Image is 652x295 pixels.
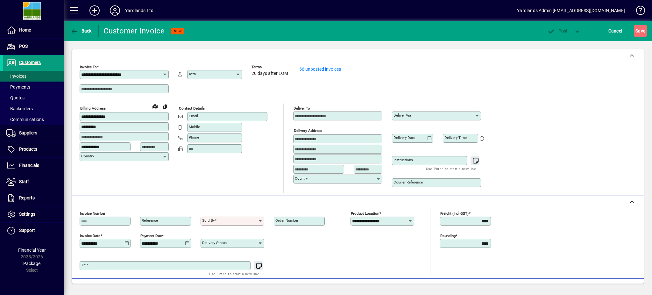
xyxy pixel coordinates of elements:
[547,28,568,33] span: ost
[202,218,215,223] mat-label: Sold by
[19,179,29,184] span: Staff
[440,211,469,216] mat-label: Freight (incl GST)
[607,25,624,37] button: Cancel
[189,135,199,140] mat-label: Phone
[202,241,227,245] mat-label: Delivery status
[635,26,645,36] span: ave
[64,25,99,37] app-page-header-button: Back
[3,174,64,190] a: Staff
[3,190,64,206] a: Reports
[3,71,64,82] a: Invoices
[393,158,413,162] mat-label: Instructions
[81,263,89,267] mat-label: Title
[608,26,622,36] span: Cancel
[558,28,561,33] span: P
[3,92,64,103] a: Quotes
[69,25,93,37] button: Back
[80,234,100,238] mat-label: Invoice date
[426,165,476,172] mat-hint: Use 'Enter' to start a new line
[544,25,571,37] button: Post
[189,125,200,129] mat-label: Mobile
[105,5,125,16] button: Profile
[174,29,182,33] span: NEW
[18,248,46,253] span: Financial Year
[3,158,64,174] a: Financials
[3,82,64,92] a: Payments
[6,117,44,122] span: Communications
[299,67,341,72] a: 56 unposted invoices
[275,218,298,223] mat-label: Order number
[634,25,647,37] button: Save
[150,101,160,111] a: View on map
[351,211,379,216] mat-label: Product location
[3,141,64,157] a: Products
[393,135,415,140] mat-label: Delivery date
[294,106,310,111] mat-label: Deliver To
[3,223,64,239] a: Support
[189,114,198,118] mat-label: Email
[444,135,467,140] mat-label: Delivery time
[160,101,170,112] button: Copy to Delivery address
[6,74,26,79] span: Invoices
[3,114,64,125] a: Communications
[3,206,64,222] a: Settings
[81,154,94,158] mat-label: Country
[252,71,288,76] span: 20 days after EOM
[6,106,33,111] span: Backorders
[84,5,105,16] button: Add
[3,22,64,38] a: Home
[393,113,411,118] mat-label: Deliver via
[600,283,626,293] span: Product
[19,60,41,65] span: Customers
[125,5,153,16] div: Yardlands Ltd
[597,282,629,293] button: Product
[422,282,460,293] button: Product History
[19,195,35,200] span: Reports
[631,1,644,22] a: Knowledge Base
[189,72,196,76] mat-label: Attn
[70,28,92,33] span: Back
[209,270,259,277] mat-hint: Use 'Enter' to start a new line
[19,228,35,233] span: Support
[635,28,638,33] span: S
[3,39,64,54] a: POS
[3,125,64,141] a: Suppliers
[19,44,28,49] span: POS
[103,26,165,36] div: Customer Invoice
[80,65,97,69] mat-label: Invoice To
[23,261,40,266] span: Package
[295,176,308,181] mat-label: Country
[19,163,39,168] span: Financials
[19,147,37,152] span: Products
[393,180,423,184] mat-label: Courier Reference
[19,27,31,32] span: Home
[142,218,158,223] mat-label: Reference
[440,234,456,238] mat-label: Rounding
[19,212,35,217] span: Settings
[140,234,162,238] mat-label: Payment due
[6,84,30,90] span: Payments
[517,5,625,16] div: Yardlands Admin [EMAIL_ADDRESS][DOMAIN_NAME]
[3,103,64,114] a: Backorders
[425,283,457,293] span: Product History
[6,95,25,100] span: Quotes
[80,211,105,216] mat-label: Invoice number
[19,130,37,135] span: Suppliers
[252,65,290,69] span: Terms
